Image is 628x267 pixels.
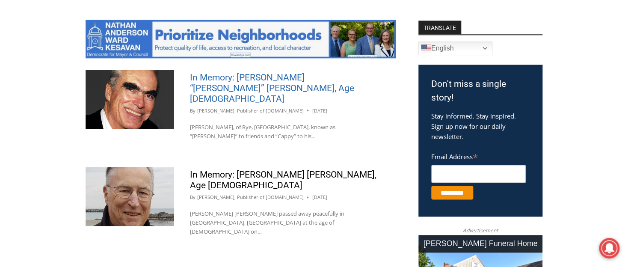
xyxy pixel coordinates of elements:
div: [PERSON_NAME] Funeral Home [418,235,542,252]
label: Email Address [431,148,526,163]
p: [PERSON_NAME] [PERSON_NAME] passed away peacefully in [GEOGRAPHIC_DATA], [GEOGRAPHIC_DATA] at the... [190,209,380,236]
img: Obituary - Robert Joseph Sweeney [86,167,174,226]
time: [DATE] [312,193,327,201]
span: By [190,193,196,201]
img: en [421,43,431,53]
a: English [418,42,492,55]
div: "The first chef I interviewed talked about coming to [GEOGRAPHIC_DATA] from [GEOGRAPHIC_DATA] in ... [216,0,404,83]
strong: TRANSLATE [418,21,461,34]
a: Intern @ [DOMAIN_NAME] [206,83,415,107]
a: [PERSON_NAME], Publisher of [DOMAIN_NAME] [197,194,303,200]
h3: Don't miss a single story! [431,77,530,104]
span: Intern @ [DOMAIN_NAME] [224,85,397,104]
a: In Memory: [PERSON_NAME] “[PERSON_NAME]” [PERSON_NAME], Age [DEMOGRAPHIC_DATA] [190,72,354,104]
span: Advertisement [454,226,507,234]
a: In Memory: [PERSON_NAME] [PERSON_NAME], Age [DEMOGRAPHIC_DATA] [190,169,376,190]
time: [DATE] [312,107,327,115]
a: [PERSON_NAME], Publisher of [DOMAIN_NAME] [197,107,303,114]
p: [PERSON_NAME], of Rye, [GEOGRAPHIC_DATA], known as “[PERSON_NAME]” to friends and “Cappy” to his… [190,123,380,141]
img: Obituary - John Heffernan -2 [86,70,174,129]
span: By [190,107,196,115]
p: Stay informed. Stay inspired. Sign up now for our daily newsletter. [431,111,530,142]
